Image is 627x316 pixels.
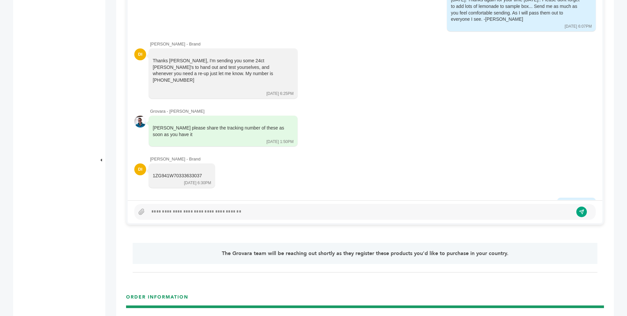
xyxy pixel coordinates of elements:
[153,173,202,179] div: 1ZG941W70333633037
[126,294,604,305] h3: ORDER INFORMATION
[565,24,592,29] div: [DATE] 6:07PM
[153,125,284,138] div: [PERSON_NAME] please share the tracking number of these as soon as you have it
[150,108,596,114] div: Grovara - [PERSON_NAME]
[150,156,596,162] div: [PERSON_NAME] - Brand
[134,48,146,60] div: DI
[150,41,596,47] div: [PERSON_NAME] - Brand
[151,249,579,257] p: The Grovara team will be reaching out shortly as they register these products you'd like to purch...
[153,58,284,90] div: Thanks [PERSON_NAME], I'm sending you some 24ct [PERSON_NAME]'s to hand out and test yourselves, ...
[267,139,294,145] div: [DATE] 1:50PM
[134,163,146,175] div: DI
[184,180,211,186] div: [DATE] 6:30PM
[267,91,294,97] div: [DATE] 6:25PM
